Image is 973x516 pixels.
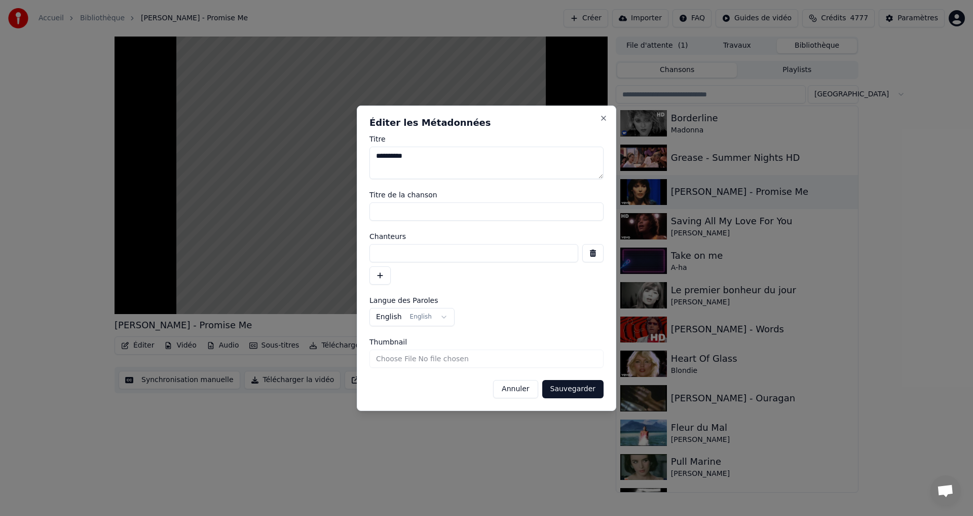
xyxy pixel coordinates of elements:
[493,380,538,398] button: Annuler
[369,338,407,346] span: Thumbnail
[369,118,604,127] h2: Éditer les Métadonnées
[369,297,438,304] span: Langue des Paroles
[369,135,604,143] label: Titre
[369,191,604,198] label: Titre de la chanson
[542,380,604,398] button: Sauvegarder
[369,233,604,240] label: Chanteurs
